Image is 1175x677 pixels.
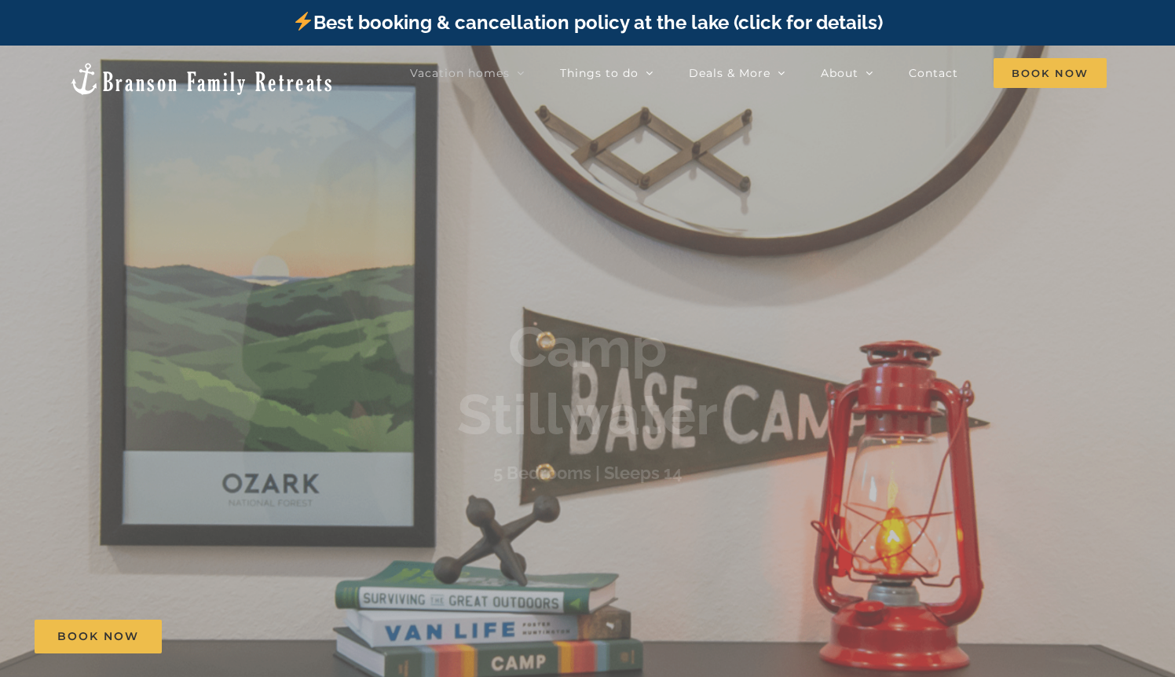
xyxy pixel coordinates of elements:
[457,313,718,448] b: Camp Stillwater
[821,57,873,89] a: About
[35,620,162,653] a: Book Now
[689,57,785,89] a: Deals & More
[493,463,683,484] h3: 5 Bedrooms | Sleeps 14
[292,11,883,34] a: Best booking & cancellation policy at the lake (click for details)
[821,68,858,79] span: About
[689,68,771,79] span: Deals & More
[410,57,525,89] a: Vacation homes
[410,68,510,79] span: Vacation homes
[560,68,639,79] span: Things to do
[57,630,139,643] span: Book Now
[994,58,1107,88] span: Book Now
[909,57,958,89] a: Contact
[68,61,335,97] img: Branson Family Retreats Logo
[294,12,313,31] img: ⚡️
[909,68,958,79] span: Contact
[410,57,1107,89] nav: Main Menu
[560,57,653,89] a: Things to do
